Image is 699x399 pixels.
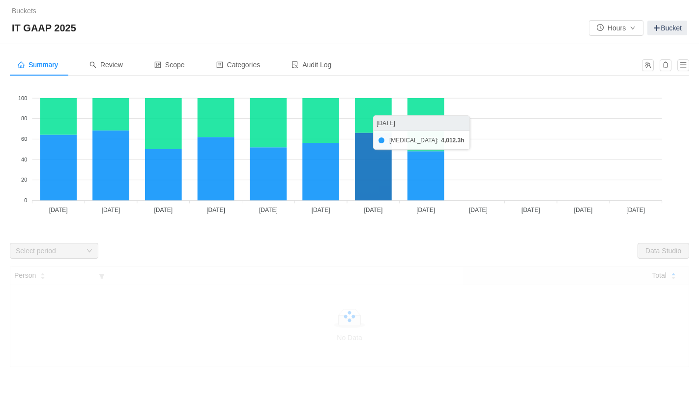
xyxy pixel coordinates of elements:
[24,197,27,203] tspan: 0
[21,177,27,183] tspan: 20
[87,248,92,255] i: icon: down
[21,136,27,142] tspan: 60
[364,207,382,213] tspan: [DATE]
[89,61,96,68] i: icon: search
[416,207,435,213] tspan: [DATE]
[154,61,161,68] i: icon: control
[18,61,58,69] span: Summary
[12,20,82,36] span: IT GAAP 2025
[16,246,82,256] div: Select period
[216,61,261,69] span: Categories
[102,207,120,213] tspan: [DATE]
[291,61,298,68] i: icon: audit
[154,61,185,69] span: Scope
[660,59,671,71] button: icon: bell
[21,115,27,121] tspan: 80
[574,207,593,213] tspan: [DATE]
[216,61,223,68] i: icon: profile
[647,21,687,35] a: Bucket
[677,59,689,71] button: icon: menu
[626,207,645,213] tspan: [DATE]
[154,207,173,213] tspan: [DATE]
[12,7,36,15] a: Buckets
[469,207,488,213] tspan: [DATE]
[291,61,331,69] span: Audit Log
[18,61,25,68] i: icon: home
[49,207,68,213] tspan: [DATE]
[312,207,330,213] tspan: [DATE]
[18,95,27,101] tspan: 100
[89,61,123,69] span: Review
[589,20,643,36] button: icon: clock-circleHoursicon: down
[21,157,27,162] tspan: 40
[206,207,225,213] tspan: [DATE]
[642,59,654,71] button: icon: team
[522,207,540,213] tspan: [DATE]
[259,207,278,213] tspan: [DATE]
